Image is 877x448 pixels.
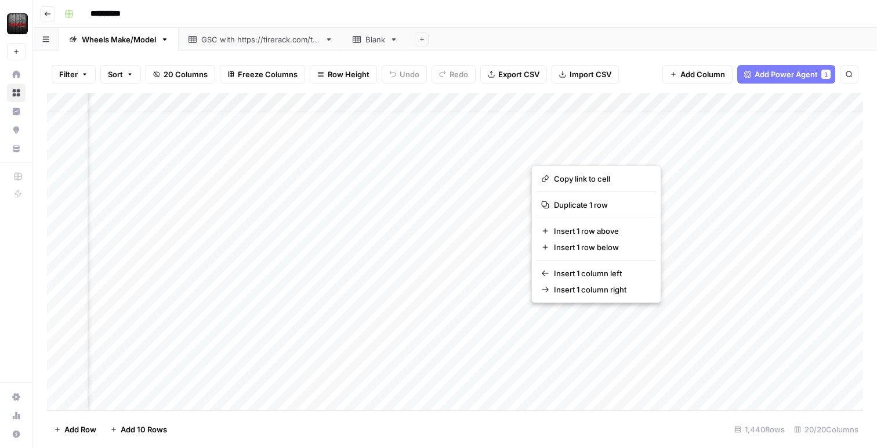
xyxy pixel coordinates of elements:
[662,65,733,84] button: Add Column
[7,65,26,84] a: Home
[554,199,647,211] span: Duplicate 1 row
[103,420,174,439] button: Add 10 Rows
[52,65,96,84] button: Filter
[146,65,215,84] button: 20 Columns
[220,65,305,84] button: Freeze Columns
[730,420,789,439] div: 1,440 Rows
[450,68,468,80] span: Redo
[238,68,298,80] span: Freeze Columns
[47,420,103,439] button: Add Row
[7,406,26,425] a: Usage
[310,65,377,84] button: Row Height
[59,28,179,51] a: Wheels Make/Model
[201,34,320,45] div: GSC with [URL][DOMAIN_NAME]
[382,65,427,84] button: Undo
[100,65,141,84] button: Sort
[680,68,725,80] span: Add Column
[121,424,167,435] span: Add 10 Rows
[82,34,156,45] div: Wheels Make/Model
[108,68,123,80] span: Sort
[755,68,818,80] span: Add Power Agent
[179,28,343,51] a: GSC with [URL][DOMAIN_NAME]
[554,284,647,295] span: Insert 1 column right
[480,65,547,84] button: Export CSV
[789,420,863,439] div: 20/20 Columns
[7,121,26,139] a: Opportunities
[7,84,26,102] a: Browse
[554,268,647,279] span: Insert 1 column left
[343,28,408,51] a: Blank
[552,65,619,84] button: Import CSV
[365,34,385,45] div: Blank
[824,70,828,79] span: 1
[7,388,26,406] a: Settings
[7,13,28,34] img: Tire Rack Logo
[7,9,26,38] button: Workspace: Tire Rack
[328,68,369,80] span: Row Height
[570,68,611,80] span: Import CSV
[554,241,647,253] span: Insert 1 row below
[554,225,647,237] span: Insert 1 row above
[7,102,26,121] a: Insights
[7,139,26,158] a: Your Data
[821,70,831,79] div: 1
[554,173,647,185] span: Copy link to cell
[498,68,539,80] span: Export CSV
[7,425,26,443] button: Help + Support
[737,65,835,84] button: Add Power Agent1
[59,68,78,80] span: Filter
[64,424,96,435] span: Add Row
[164,68,208,80] span: 20 Columns
[432,65,476,84] button: Redo
[400,68,419,80] span: Undo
